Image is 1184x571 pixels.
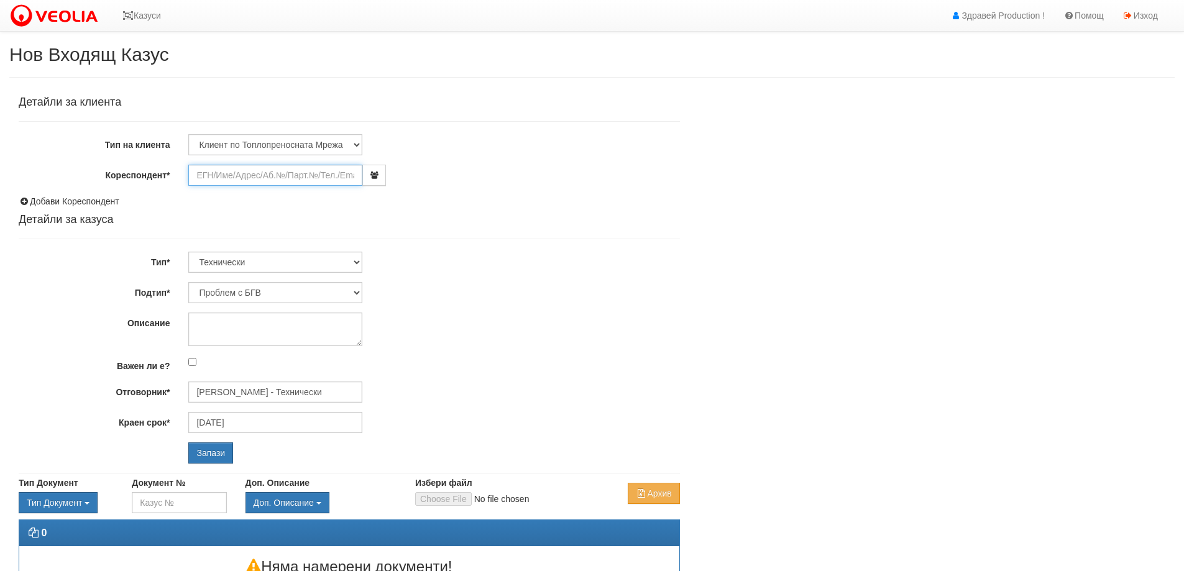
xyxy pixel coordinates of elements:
[415,477,472,489] label: Избери файл
[9,134,179,151] label: Тип на клиента
[188,412,362,433] input: Търсене по Име / Имейл
[246,492,397,513] div: Двоен клик, за изчистване на избраната стойност.
[9,44,1175,65] h2: Нов Входящ Казус
[9,313,179,329] label: Описание
[27,498,82,508] span: Тип Документ
[19,492,113,513] div: Двоен клик, за изчистване на избраната стойност.
[19,96,680,109] h4: Детайли за клиента
[9,3,104,29] img: VeoliaLogo.png
[246,492,329,513] button: Доп. Описание
[254,498,314,508] span: Доп. Описание
[9,412,179,429] label: Краен срок*
[9,355,179,372] label: Важен ли е?
[188,165,362,186] input: ЕГН/Име/Адрес/Аб.№/Парт.№/Тел./Email
[41,528,47,538] strong: 0
[9,381,179,398] label: Отговорник*
[246,477,310,489] label: Доп. Описание
[19,477,78,489] label: Тип Документ
[19,214,680,226] h4: Детайли за казуса
[132,477,185,489] label: Документ №
[9,165,179,181] label: Кореспондент*
[188,381,362,403] input: Търсене по Име / Имейл
[132,492,226,513] input: Казус №
[188,442,233,464] input: Запази
[19,492,98,513] button: Тип Документ
[9,282,179,299] label: Подтип*
[19,195,680,208] div: Добави Кореспондент
[628,483,679,504] button: Архив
